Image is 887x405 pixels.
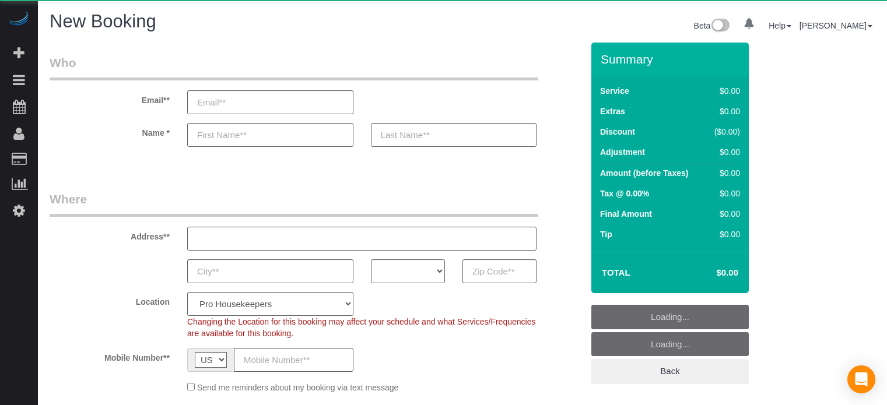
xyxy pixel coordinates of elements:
span: Send me reminders about my booking via text message [197,383,399,392]
legend: Who [50,54,538,80]
div: $0.00 [709,105,740,117]
h3: Summary [601,52,743,66]
div: $0.00 [709,228,740,240]
label: Name * [41,123,178,139]
a: Help [769,21,791,30]
input: Last Name** [371,123,537,147]
img: Automaid Logo [7,12,30,28]
h4: $0.00 [682,268,738,278]
a: Back [591,359,749,383]
img: New interface [710,19,730,34]
strong: Total [602,267,630,277]
div: $0.00 [709,85,740,97]
label: Final Amount [600,208,652,220]
span: Changing the Location for this booking may affect your schedule and what Services/Frequencies are... [187,317,535,338]
a: Beta [694,21,730,30]
span: New Booking [50,11,156,31]
div: $0.00 [709,167,740,179]
input: Zip Code** [462,259,537,283]
label: Discount [600,126,635,138]
input: Mobile Number** [234,348,353,372]
label: Adjustment [600,146,645,158]
div: $0.00 [709,188,740,199]
a: [PERSON_NAME] [800,21,872,30]
label: Amount (before Taxes) [600,167,688,179]
div: ($0.00) [709,126,740,138]
input: First Name** [187,123,353,147]
div: $0.00 [709,146,740,158]
label: Location [41,292,178,308]
label: Mobile Number** [41,348,178,364]
label: Tax @ 0.00% [600,188,649,199]
div: $0.00 [709,208,740,220]
div: Open Intercom Messenger [847,365,875,393]
label: Service [600,85,629,97]
label: Tip [600,228,612,240]
legend: Where [50,191,538,217]
label: Extras [600,105,625,117]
